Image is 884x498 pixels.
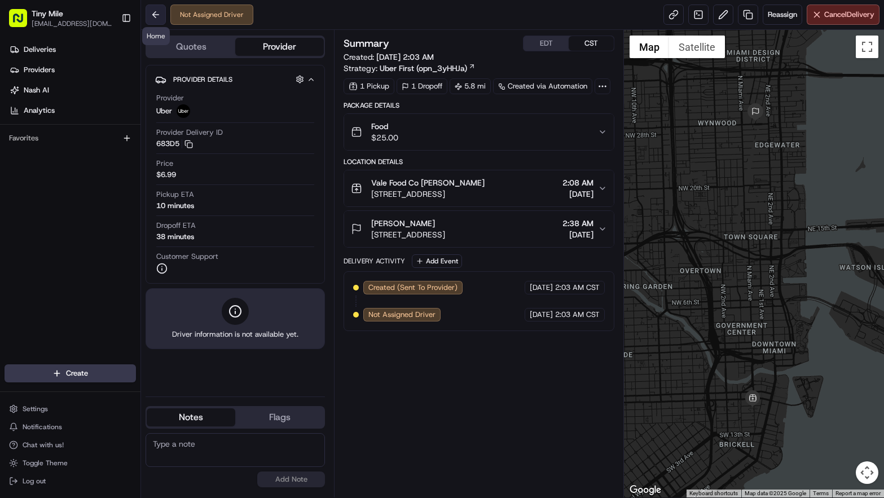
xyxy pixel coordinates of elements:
[156,201,194,211] div: 10 minutes
[371,121,398,132] span: Food
[172,329,298,340] span: Driver information is not available yet.
[156,170,176,180] span: $6.99
[112,191,137,200] span: Pylon
[562,188,593,200] span: [DATE]
[344,78,394,94] div: 1 Pickup
[371,188,485,200] span: [STREET_ADDRESS]
[562,218,593,229] span: 2:38 AM
[156,127,223,138] span: Provider Delivery ID
[368,310,436,320] span: Not Assigned Driver
[630,36,669,58] button: Show street map
[5,61,140,79] a: Providers
[29,73,186,85] input: Clear
[524,36,569,51] button: EDT
[835,490,881,496] a: Report a map error
[627,483,664,497] img: Google
[24,65,55,75] span: Providers
[23,404,48,413] span: Settings
[569,36,614,51] button: CST
[107,164,181,175] span: API Documentation
[38,119,143,128] div: We're available if you need us!
[344,157,614,166] div: Location Details
[813,490,829,496] a: Terms (opens in new tab)
[344,63,476,74] div: Strategy:
[173,75,232,84] span: Provider Details
[95,165,104,174] div: 💻
[5,419,136,435] button: Notifications
[23,164,86,175] span: Knowledge Base
[32,19,112,28] button: [EMAIL_ADDRESS][DOMAIN_NAME]
[142,27,170,45] div: Home
[32,8,63,19] button: Tiny Mile
[156,252,218,262] span: Customer Support
[156,221,196,231] span: Dropoff ETA
[23,422,62,431] span: Notifications
[344,51,434,63] span: Created:
[412,254,462,268] button: Add Event
[38,108,185,119] div: Start new chat
[80,191,137,200] a: Powered byPylon
[824,10,874,20] span: Cancel Delivery
[5,401,136,417] button: Settings
[344,38,389,49] h3: Summary
[5,102,140,120] a: Analytics
[380,63,476,74] a: Uber First (opn_3yHHJa)
[450,78,491,94] div: 5.8 mi
[856,461,878,484] button: Map camera controls
[235,38,324,56] button: Provider
[23,477,46,486] span: Log out
[530,283,553,293] span: [DATE]
[156,139,193,149] button: 683D5
[344,211,614,247] button: [PERSON_NAME][STREET_ADDRESS]2:38 AM[DATE]
[66,368,88,378] span: Create
[397,78,447,94] div: 1 Dropoff
[192,111,205,125] button: Start new chat
[344,170,614,206] button: Vale Food Co [PERSON_NAME][STREET_ADDRESS]2:08 AM[DATE]
[11,108,32,128] img: 1736555255976-a54dd68f-1ca7-489b-9aae-adbdc363a1c4
[5,81,140,99] a: Nash AI
[24,85,49,95] span: Nash AI
[5,129,136,147] div: Favorites
[156,232,194,242] div: 38 minutes
[11,11,34,34] img: Nash
[11,45,205,63] p: Welcome 👋
[156,106,172,116] span: Uber
[856,36,878,58] button: Toggle fullscreen view
[5,437,136,453] button: Chat with us!
[371,218,435,229] span: [PERSON_NAME]
[5,455,136,471] button: Toggle Theme
[493,78,592,94] a: Created via Automation
[627,483,664,497] a: Open this area in Google Maps (opens a new window)
[91,159,186,179] a: 💻API Documentation
[376,52,434,62] span: [DATE] 2:03 AM
[156,189,194,200] span: Pickup ETA
[24,105,55,116] span: Analytics
[371,229,445,240] span: [STREET_ADDRESS]
[344,257,405,266] div: Delivery Activity
[768,10,797,20] span: Reassign
[745,490,806,496] span: Map data ©2025 Google
[368,283,458,293] span: Created (Sent To Provider)
[344,101,614,110] div: Package Details
[555,283,600,293] span: 2:03 AM CST
[156,158,173,169] span: Price
[555,310,600,320] span: 2:03 AM CST
[371,177,485,188] span: Vale Food Co [PERSON_NAME]
[23,459,68,468] span: Toggle Theme
[156,93,184,103] span: Provider
[763,5,802,25] button: Reassign
[235,408,324,426] button: Flags
[155,70,315,89] button: Provider Details
[5,364,136,382] button: Create
[380,63,467,74] span: Uber First (opn_3yHHJa)
[669,36,725,58] button: Show satellite imagery
[371,132,398,143] span: $25.00
[689,490,738,497] button: Keyboard shortcuts
[147,38,235,56] button: Quotes
[177,104,190,118] img: uber-new-logo.jpeg
[530,310,553,320] span: [DATE]
[11,165,20,174] div: 📗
